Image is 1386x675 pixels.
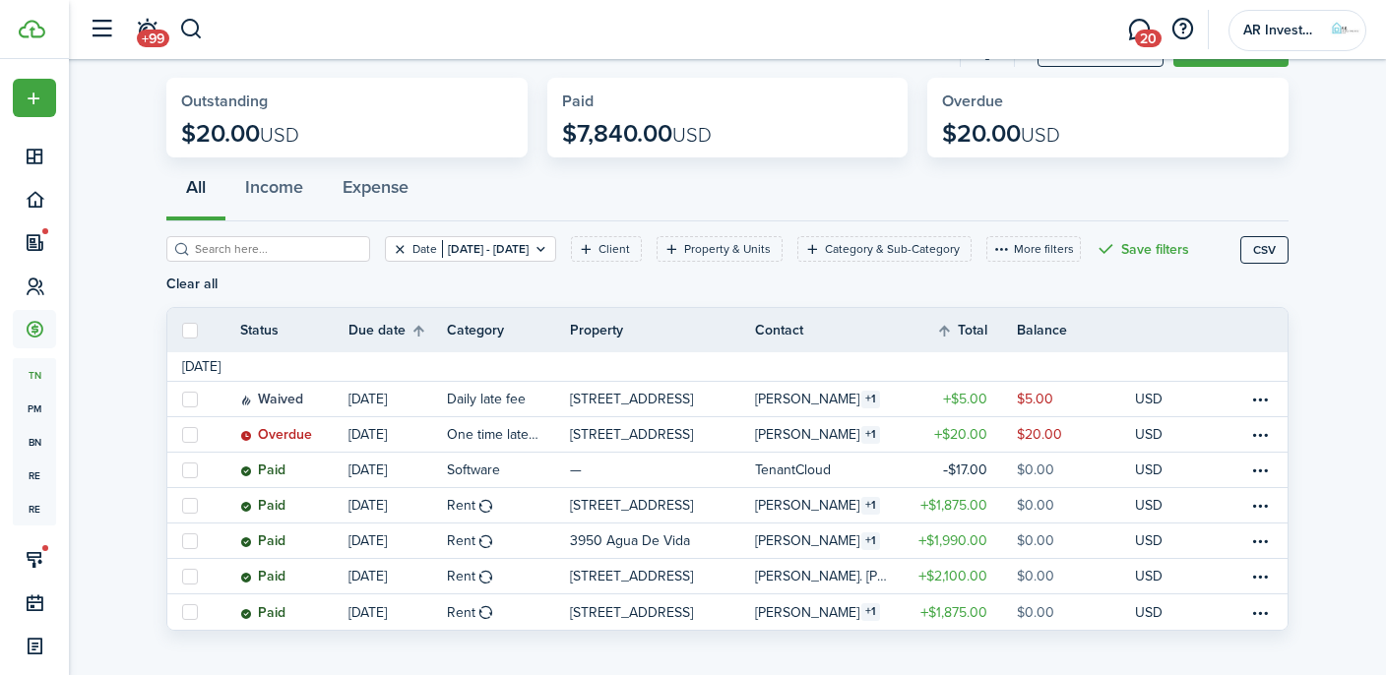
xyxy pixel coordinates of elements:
a: Paid [240,594,348,630]
filter-tag-label: Date [412,240,437,258]
table-info-title: [PERSON_NAME] [755,424,859,445]
img: TenantCloud [19,20,45,38]
table-amount-title: $1,875.00 [920,495,987,516]
status: Paid [240,569,285,584]
a: Messaging [1120,5,1158,55]
status: Paid [240,498,285,514]
a: [DATE] [348,417,447,452]
a: Rent [447,559,570,593]
a: re [13,492,56,525]
span: bn [13,425,56,459]
table-profile-info-text: [PERSON_NAME]. [PERSON_NAME] [755,569,887,584]
a: [STREET_ADDRESS] [570,488,755,522]
a: USD [1135,523,1189,558]
span: USD [672,120,712,150]
table-info-title: [PERSON_NAME] [755,495,859,516]
status: Paid [240,462,285,478]
a: [STREET_ADDRESS] [570,417,755,452]
a: pm [13,392,56,425]
filter-tag: Open filter [657,236,783,262]
p: [DATE] [348,566,387,586]
table-info-title: [PERSON_NAME] [755,389,859,409]
table-amount-description: $0.00 [1017,530,1054,551]
table-info-title: Rent [447,602,475,623]
a: [DATE] [348,559,447,593]
p: [STREET_ADDRESS] [570,602,693,623]
status: Overdue [240,427,312,443]
a: $1,875.00 [899,488,1017,522]
a: $1,875.00 [899,594,1017,630]
table-amount-title: $20.00 [934,424,987,445]
span: +99 [137,30,169,47]
a: Overdue [240,417,348,452]
a: $0.00 [1017,453,1135,487]
status: Paid [240,533,285,549]
a: Paid [240,453,348,487]
a: [DATE] [348,453,447,487]
a: [PERSON_NAME]1 [755,382,899,416]
a: USD [1135,488,1189,522]
a: [DATE] [348,382,447,416]
a: USD [1135,559,1189,593]
td: [DATE] [167,356,235,377]
th: Property [570,320,755,340]
a: $20.00 [899,417,1017,452]
a: Waived [240,382,348,416]
a: — [570,453,755,487]
filter-tag-label: Property & Units [684,240,771,258]
filter-tag-label: Category & Sub-Category [825,240,960,258]
table-amount-title: $1,990.00 [918,530,987,551]
table-info-title: [PERSON_NAME] [755,602,859,623]
filter-tag: Open filter [797,236,972,262]
a: USD [1135,594,1189,630]
table-profile-info-text: TenantCloud [755,462,831,478]
table-counter: 1 [861,497,880,515]
p: USD [1135,389,1163,409]
table-counter: 1 [861,426,880,444]
p: [STREET_ADDRESS] [570,566,693,586]
button: More filters [986,236,1081,262]
table-info-title: One time late fee [447,424,540,445]
p: [STREET_ADDRESS] [570,495,693,516]
button: Open menu [13,79,56,117]
a: Rent [447,594,570,630]
a: $0.00 [1017,523,1135,558]
p: $20.00 [181,120,299,148]
table-amount-title: $2,100.00 [918,566,987,586]
button: Clear all [166,276,218,292]
p: 3950 Agua De Vida [570,530,690,551]
a: $17.00 [899,453,1017,487]
table-amount-description: $0.00 [1017,460,1054,480]
span: USD [1021,120,1060,150]
table-amount-title: $5.00 [943,389,987,409]
p: [DATE] [348,495,387,516]
a: $0.00 [1017,559,1135,593]
p: $7,840.00 [562,120,712,148]
button: Open resource center [1165,13,1199,46]
table-amount-description: $5.00 [1017,389,1053,409]
table-amount-title: $17.00 [943,460,987,480]
table-counter: 1 [861,391,880,408]
a: [PERSON_NAME]1 [755,417,899,452]
span: USD [260,120,299,150]
button: Expense [323,162,428,221]
a: tn [13,358,56,392]
table-counter: 1 [861,603,880,621]
status: Waived [240,392,303,407]
th: Sort [936,319,1017,342]
table-info-title: Rent [447,566,475,586]
p: USD [1135,495,1163,516]
a: [PERSON_NAME]1 [755,594,899,630]
p: USD [1135,566,1163,586]
p: — [570,460,582,480]
img: AR Investments LLC [1330,15,1361,46]
a: USD [1135,453,1189,487]
widget-stats-title: Overdue [942,92,1274,110]
button: CSV [1240,236,1289,264]
a: [PERSON_NAME]1 [755,488,899,522]
p: [DATE] [348,424,387,445]
table-amount-title: $1,875.00 [920,602,987,623]
a: $0.00 [1017,594,1135,630]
